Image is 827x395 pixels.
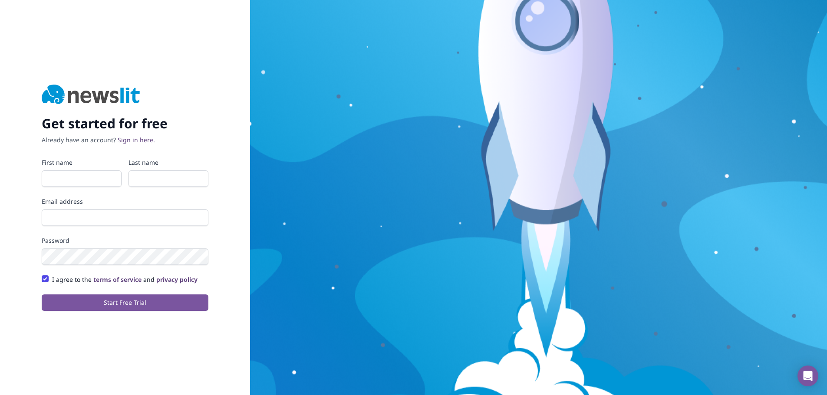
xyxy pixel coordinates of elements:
label: I agree to the and [52,275,198,284]
a: terms of service [93,275,142,284]
button: Start Free Trial [42,294,208,311]
a: privacy policy [156,275,198,284]
h2: Get started for free [42,116,208,131]
div: Open Intercom Messenger [797,366,818,386]
label: First name [42,158,122,167]
p: Already have an account? [42,136,208,144]
label: Email address [42,197,208,206]
a: Sign in here. [118,136,155,144]
img: Newslit [42,85,140,105]
label: Password [42,236,208,245]
label: Last name [128,158,208,167]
